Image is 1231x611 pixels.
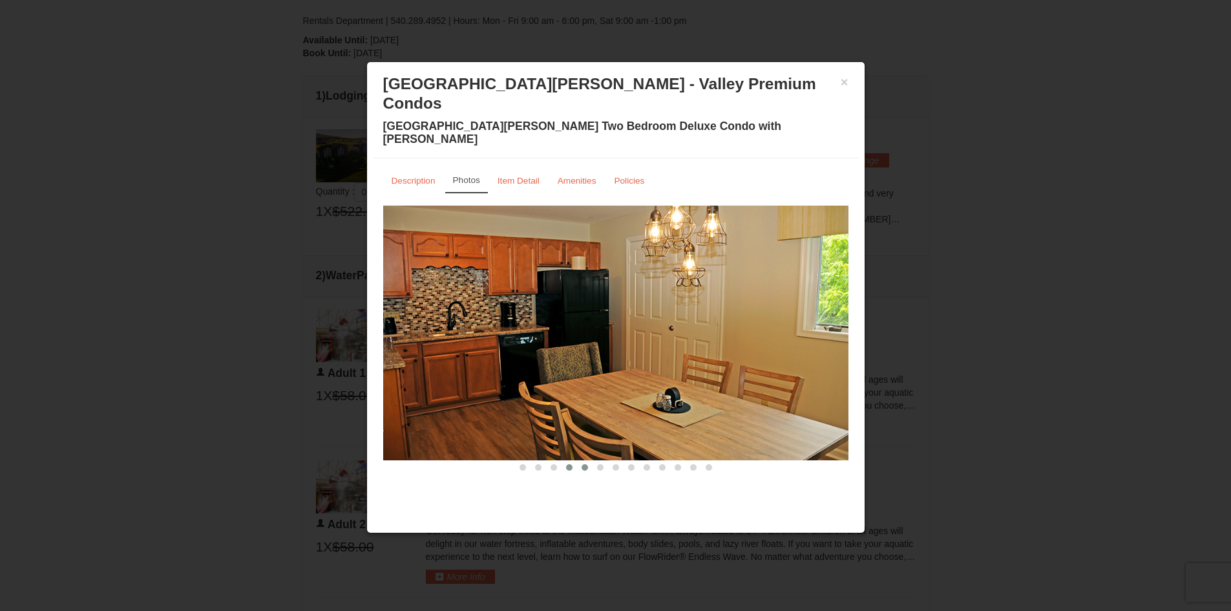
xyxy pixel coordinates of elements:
small: Policies [614,176,644,186]
h4: [GEOGRAPHIC_DATA][PERSON_NAME] Two Bedroom Deluxe Condo with [PERSON_NAME] [383,120,848,145]
a: Policies [605,168,653,193]
small: Photos [453,175,480,185]
button: × [841,76,848,89]
a: Amenities [549,168,605,193]
small: Item Detail [498,176,540,186]
a: Item Detail [489,168,548,193]
a: Photos [445,168,488,193]
small: Description [392,176,436,186]
small: Amenities [558,176,596,186]
a: Description [383,168,444,193]
h3: [GEOGRAPHIC_DATA][PERSON_NAME] - Valley Premium Condos [383,74,848,113]
img: 18876286-140-8afd4e62.jpg [383,206,848,460]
